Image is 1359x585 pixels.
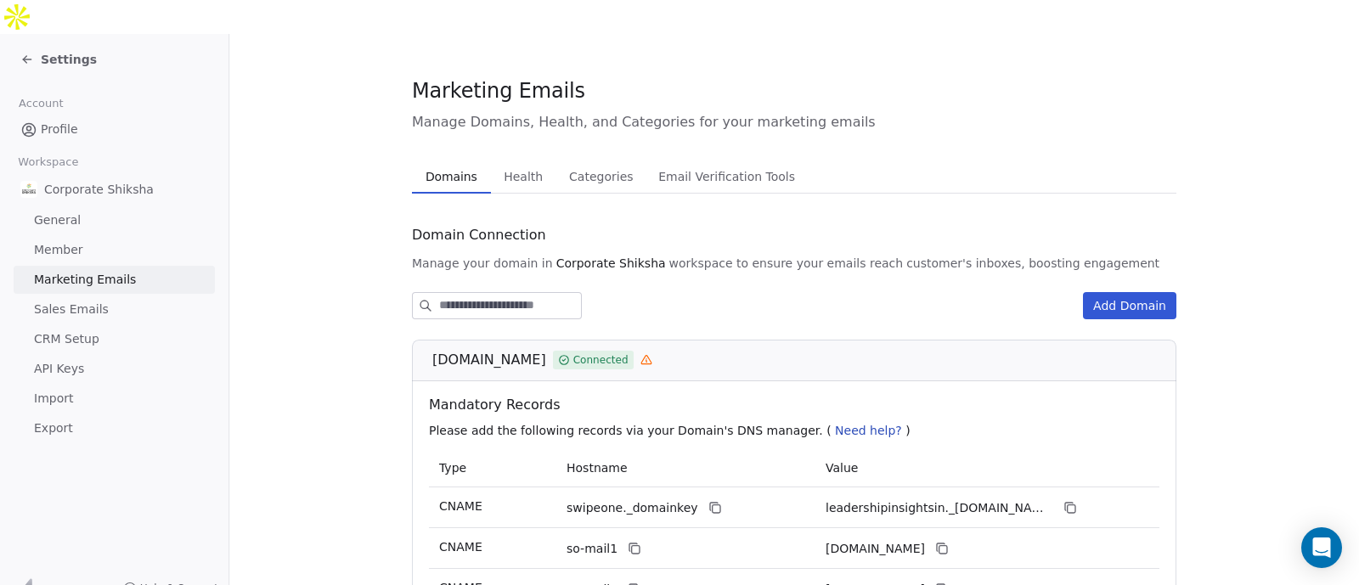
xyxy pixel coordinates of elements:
[651,165,802,188] span: Email Verification Tools
[41,121,78,138] span: Profile
[1301,527,1342,568] div: Open Intercom Messenger
[14,115,215,143] a: Profile
[835,424,902,437] span: Need help?
[439,459,546,477] p: Type
[439,540,482,554] span: CNAME
[41,51,97,68] span: Settings
[826,461,858,475] span: Value
[669,255,904,272] span: workspace to ensure your emails reach
[14,385,215,413] a: Import
[439,499,482,513] span: CNAME
[34,419,73,437] span: Export
[429,395,1166,415] span: Mandatory Records
[1083,292,1176,319] button: Add Domain
[826,499,1053,517] span: leadershipinsightsin._domainkey.swipeone.email
[14,355,215,383] a: API Keys
[826,540,925,558] span: leadershipinsightsin1.swipeone.email
[429,422,1166,439] p: Please add the following records via your Domain's DNS manager. ( )
[567,540,617,558] span: so-mail1
[20,51,97,68] a: Settings
[44,181,154,198] span: Corporate Shiksha
[412,255,553,272] span: Manage your domain in
[34,301,109,318] span: Sales Emails
[432,350,546,370] span: [DOMAIN_NAME]
[906,255,1159,272] span: customer's inboxes, boosting engagement
[34,241,83,259] span: Member
[20,181,37,198] img: CorporateShiksha.png
[14,325,215,353] a: CRM Setup
[567,461,628,475] span: Hostname
[562,165,640,188] span: Categories
[556,255,666,272] span: Corporate Shiksha
[34,330,99,348] span: CRM Setup
[14,236,215,264] a: Member
[412,225,546,245] span: Domain Connection
[14,266,215,294] a: Marketing Emails
[34,390,73,408] span: Import
[419,165,484,188] span: Domains
[11,91,70,116] span: Account
[34,360,84,378] span: API Keys
[14,206,215,234] a: General
[34,211,81,229] span: General
[14,295,215,323] a: Sales Emails
[412,78,585,104] span: Marketing Emails
[573,352,629,368] span: Connected
[497,165,550,188] span: Health
[412,112,1176,132] span: Manage Domains, Health, and Categories for your marketing emails
[34,271,136,289] span: Marketing Emails
[14,414,215,442] a: Export
[567,499,698,517] span: swipeone._domainkey
[11,149,86,175] span: Workspace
